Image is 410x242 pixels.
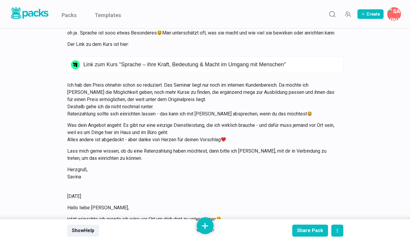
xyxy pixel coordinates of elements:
[387,7,401,21] button: Savina Tilmann
[292,225,328,237] button: Share Pack
[9,6,50,20] img: Packs logo
[84,61,339,68] p: Link zum Kurs "Sprache – ihre Kraft, Bedeutung & Macht im Umgang mit Menschen"
[331,225,343,237] button: actions
[67,122,336,143] p: Was dein Angebot angeht: Es gibt nur eine einzige Dienstleistung, die ich wirklich brauche - und ...
[9,6,50,22] a: Packs logo
[216,217,221,221] img: 😃
[157,30,162,35] img: 😃
[67,204,336,211] p: Hallo liebe [PERSON_NAME],
[67,82,336,118] p: Ich hab den Preis ohnehin schon so reduziert. Das Seminar liegt nur noch im internen Kundenbereic...
[297,228,323,233] div: Share Pack
[67,225,99,237] button: ShowHelp
[357,9,384,19] button: Create Pack
[221,137,226,142] img: ❤️
[326,8,338,20] button: Search
[342,8,354,20] button: Manage Team Invites
[71,60,80,69] img: link icon
[67,148,336,162] p: Lass mich gerne wissen, ob du eine Ratenzahlung haben möchtest, dann bitte ich [PERSON_NAME], mit...
[67,193,336,200] p: [DATE]
[67,216,336,223] p: jetzt wünschte ich gerade ich wäre vor Ort um dich dort zu unterstützen
[307,111,312,116] img: 😃
[67,41,336,48] p: Der Link zu dem Kurs ist hier:
[67,166,336,181] p: Herzgruß, Savina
